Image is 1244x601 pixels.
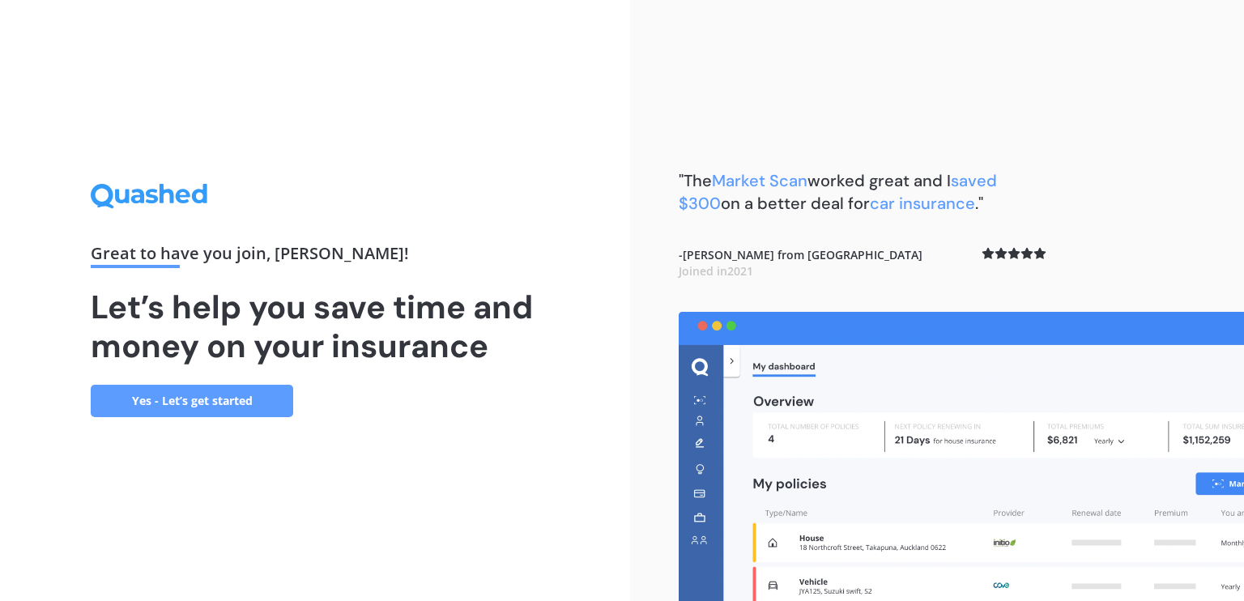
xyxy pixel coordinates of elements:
span: saved $300 [679,170,997,214]
h1: Let’s help you save time and money on your insurance [91,288,539,365]
span: Joined in 2021 [679,263,753,279]
div: Great to have you join , [PERSON_NAME] ! [91,245,539,268]
span: car insurance [870,193,975,214]
b: "The worked great and I on a better deal for ." [679,170,997,214]
img: dashboard.webp [679,312,1244,601]
a: Yes - Let’s get started [91,385,293,417]
b: - [PERSON_NAME] from [GEOGRAPHIC_DATA] [679,247,922,279]
span: Market Scan [712,170,807,191]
